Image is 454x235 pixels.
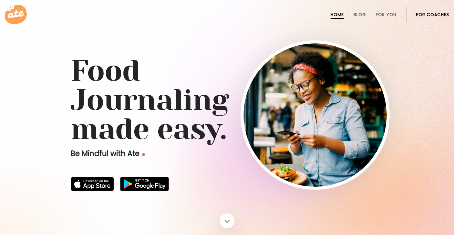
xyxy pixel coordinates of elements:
[244,43,387,187] img: home-hero-img-rounded.png
[71,149,240,158] p: Be Mindful with Ate
[120,177,169,191] img: badge-download-google.png
[331,12,344,17] a: Home
[71,177,114,191] img: badge-download-apple.svg
[416,12,449,17] a: For Coaches
[376,12,396,17] a: For You
[71,56,384,144] h1: Food Journaling made easy.
[354,12,366,17] a: Blog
